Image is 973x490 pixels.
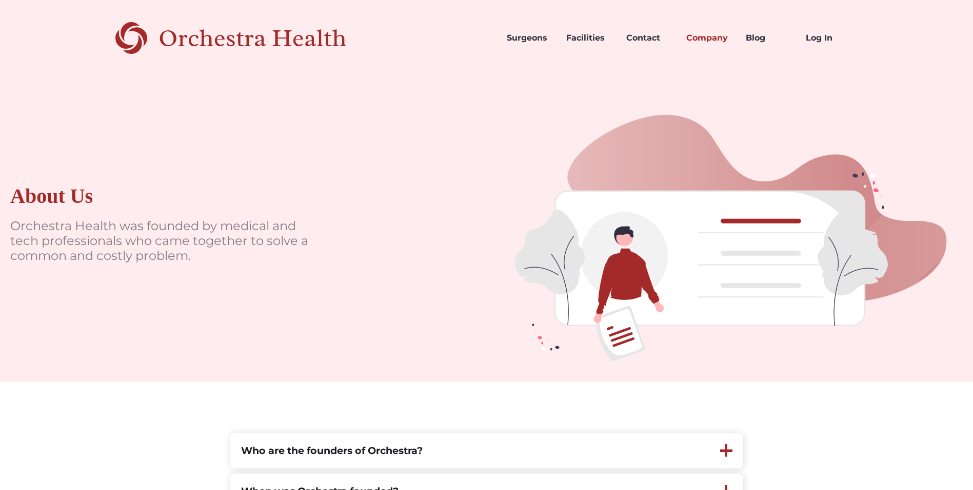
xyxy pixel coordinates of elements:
[798,21,858,55] a: Log In
[241,444,423,457] strong: Who are the founders of Orchestra?
[618,21,678,55] a: Contact
[10,184,93,209] div: About Us
[115,21,383,55] a: home
[499,21,559,55] a: Surgeons
[678,21,738,55] a: Company
[158,28,383,49] div: Orchestra Health
[10,219,318,263] p: Orchestra Health was founded by medical and tech professionals who came together to solve a commo...
[558,21,618,55] a: Facilities
[738,21,798,55] a: Blog
[487,76,973,382] img: doctors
